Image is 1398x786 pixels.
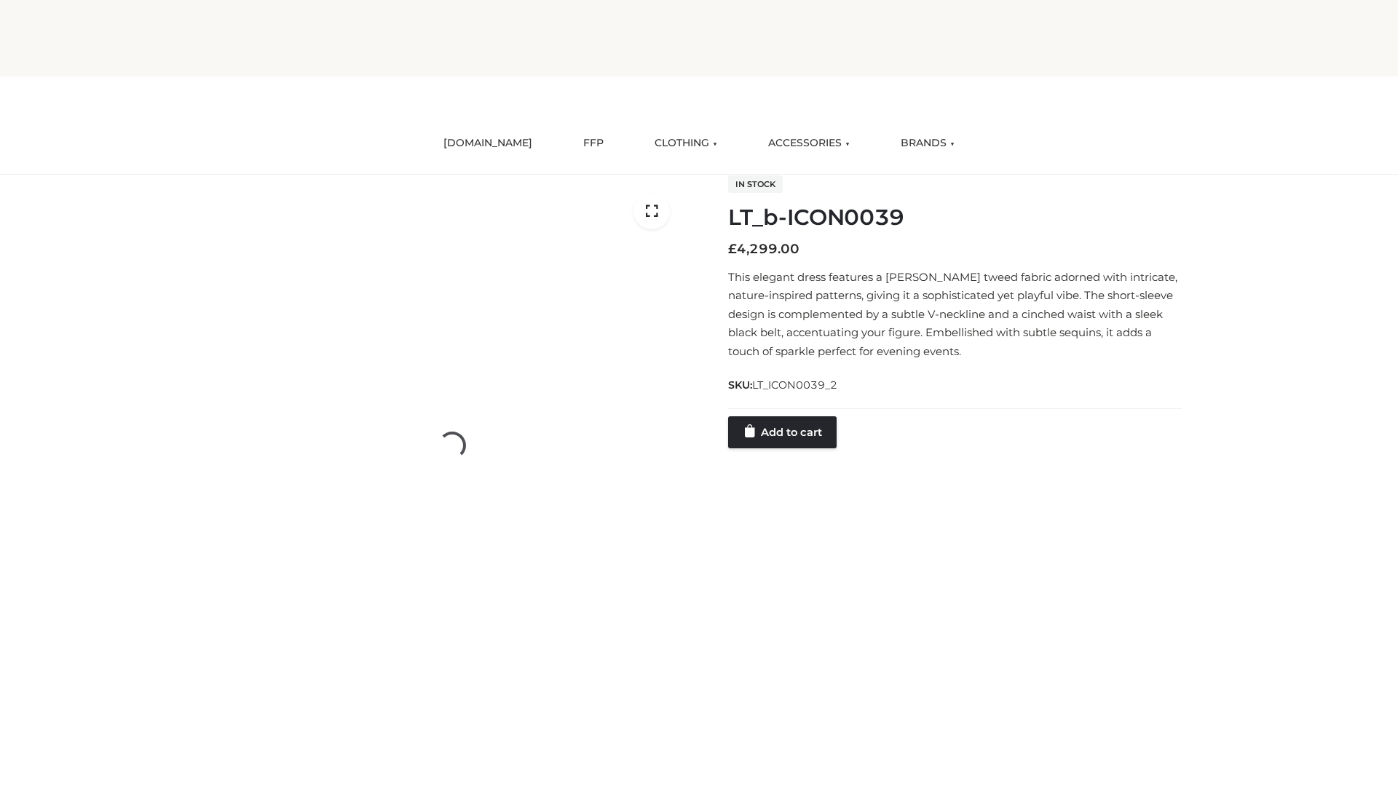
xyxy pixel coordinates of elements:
[757,127,861,159] a: ACCESSORIES
[644,127,728,159] a: CLOTHING
[728,376,839,394] span: SKU:
[728,205,1182,231] h1: LT_b-ICON0039
[728,241,737,257] span: £
[890,127,965,159] a: BRANDS
[728,268,1182,361] p: This elegant dress features a [PERSON_NAME] tweed fabric adorned with intricate, nature-inspired ...
[728,241,799,257] bdi: 4,299.00
[728,416,837,448] a: Add to cart
[572,127,615,159] a: FFP
[728,175,783,193] span: In stock
[433,127,543,159] a: [DOMAIN_NAME]
[752,378,837,392] span: LT_ICON0039_2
